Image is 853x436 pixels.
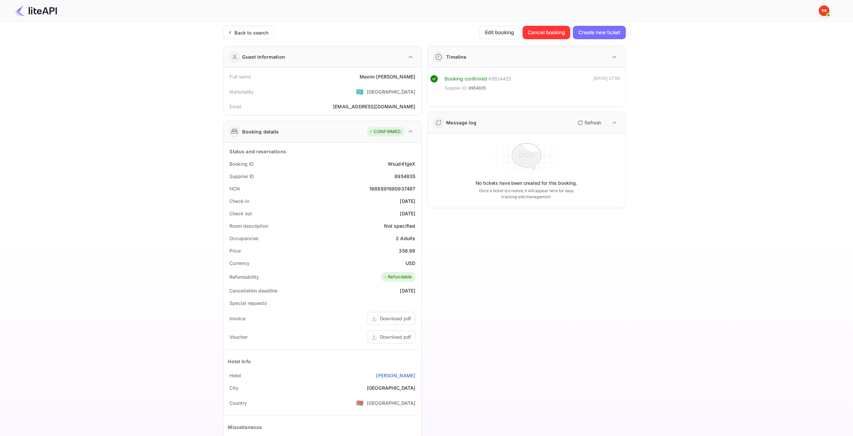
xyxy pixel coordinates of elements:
[356,86,364,98] span: United States
[574,117,604,128] button: Refresh
[228,358,251,365] div: Hotel Info
[399,247,416,254] div: 358.99
[228,424,262,431] div: Miscellaneous
[367,88,416,95] div: [GEOGRAPHIC_DATA]
[446,119,477,126] div: Message log
[819,5,830,16] img: Yandex Support
[573,26,626,39] button: Create new ticket
[230,73,251,80] div: Full name
[230,210,252,217] div: Check out
[235,29,269,36] div: Back to search
[333,103,415,110] div: [EMAIL_ADDRESS][DOMAIN_NAME]
[230,198,249,205] div: Check-in
[396,235,415,242] div: 2 Adults
[230,247,241,254] div: Price
[230,173,254,180] div: Supplier ID
[394,173,415,180] div: 8954835
[469,85,486,92] span: 8954835
[384,222,416,229] div: Not specified
[445,85,468,92] span: Supplier ID:
[356,397,364,409] span: United States
[594,75,620,95] div: [DATE] 17:55
[230,260,250,267] div: Currency
[230,372,242,379] div: Hotel
[446,53,467,60] div: Timeline
[585,119,601,126] p: Refresh
[474,188,580,200] p: Once a ticket is created, it will appear here for easy tracking and management.
[400,287,416,294] div: [DATE]
[369,185,415,192] div: 1688891980937487
[15,5,57,16] img: LiteAPI Logo
[230,88,254,95] div: Nationality
[360,73,416,80] div: Maxim [PERSON_NAME]
[369,128,401,135] div: CONFIRMED
[230,235,259,242] div: Occupancies
[230,273,259,280] div: Refundability
[406,260,415,267] div: USD
[400,210,416,217] div: [DATE]
[383,274,412,280] div: Refundable
[488,75,511,83] div: # 3914425
[230,103,242,110] div: Email
[230,299,267,307] div: Special requests
[445,75,487,83] div: Booking confirmed
[479,26,520,39] button: Edit booking
[230,160,254,167] div: Booking ID
[523,26,571,39] button: Cancel booking
[230,148,286,155] div: Status and reservations
[230,287,278,294] div: Cancellation deadline
[230,185,240,192] div: HCN
[376,372,416,379] a: [PERSON_NAME]
[230,315,246,322] div: Invoice
[243,128,279,135] div: Booking details
[230,384,239,391] div: City
[380,333,411,340] div: Download pdf
[380,315,411,322] div: Download pdf
[476,180,578,186] p: No tickets have been created for this booking.
[367,399,416,406] div: [GEOGRAPHIC_DATA]
[230,333,248,340] div: Voucher
[388,160,415,167] div: Wxud41geX
[400,198,416,205] div: [DATE]
[230,222,268,229] div: Room description
[367,384,416,391] div: [GEOGRAPHIC_DATA]
[243,53,285,60] div: Guest information
[230,399,247,406] div: Country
